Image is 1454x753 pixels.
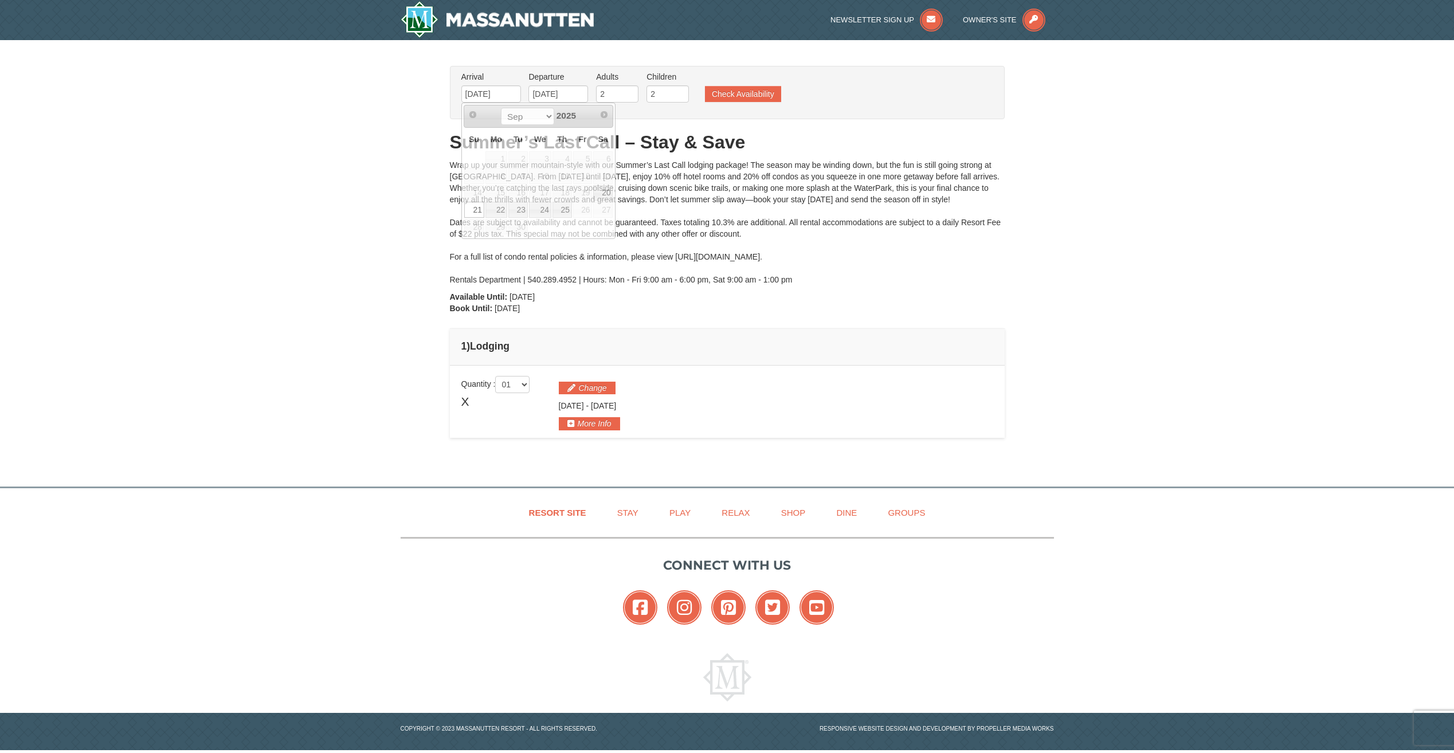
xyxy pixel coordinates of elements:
[573,201,593,218] td: unAvailable
[485,219,507,235] span: 29
[450,159,1005,285] div: Wrap up your summer mountain-style with our Summer’s Last Call lodging package! The season may be...
[529,168,551,184] span: 10
[552,151,573,168] td: available
[464,219,484,235] span: 28
[646,71,689,83] label: Children
[559,417,620,430] button: More Info
[491,135,502,144] span: Monday
[450,292,508,301] strong: Available Until:
[593,167,613,185] td: available
[401,556,1054,575] p: Connect with us
[593,151,613,167] span: 6
[401,1,594,38] a: Massanutten Resort
[596,71,638,83] label: Adults
[450,304,493,313] strong: Book Until:
[552,185,572,201] span: 18
[392,724,727,733] p: Copyright © 2023 Massanutten Resort - All Rights Reserved.
[705,86,781,102] button: Check Availability
[528,71,588,83] label: Departure
[464,185,485,202] td: available
[465,107,481,123] a: Prev
[557,135,567,144] span: Thursday
[830,15,943,24] a: Newsletter Sign Up
[461,71,521,83] label: Arrival
[514,135,523,144] span: Tuesday
[573,151,593,167] span: 5
[573,151,593,168] td: available
[573,168,593,184] span: 12
[461,340,993,352] h4: 1 Lodging
[401,1,594,38] img: Massanutten Resort Logo
[515,500,601,525] a: Resort Site
[508,167,528,185] td: available
[559,401,584,410] span: [DATE]
[485,202,507,218] a: 22
[593,201,613,218] td: unAvailable
[598,135,608,144] span: Saturday
[528,201,552,218] td: available
[593,202,613,218] span: 27
[529,202,551,218] a: 24
[591,401,616,410] span: [DATE]
[464,201,485,218] td: available
[599,110,609,119] span: Next
[508,168,528,184] span: 9
[552,168,572,184] span: 11
[485,201,508,218] td: available
[586,401,589,410] span: -
[707,500,764,525] a: Relax
[485,185,508,202] td: available
[556,111,576,120] span: 2025
[464,167,485,185] td: available
[461,393,469,410] span: X
[485,167,508,185] td: available
[873,500,939,525] a: Groups
[559,382,616,394] button: Change
[464,218,485,236] td: unAvailable
[593,151,613,168] td: available
[593,185,613,201] a: 20
[529,151,551,167] span: 3
[552,202,572,218] a: 25
[603,500,653,525] a: Stay
[822,500,871,525] a: Dine
[468,110,477,119] span: Prev
[528,151,552,168] td: unAvailable
[579,135,587,144] span: Friday
[508,185,528,202] td: available
[469,135,479,144] span: Sunday
[573,202,593,218] span: 26
[593,185,613,202] td: available
[593,168,613,184] span: 13
[528,185,552,202] td: available
[573,185,593,201] span: 19
[767,500,820,525] a: Shop
[450,131,1005,154] h1: Summer’s Last Call – Stay & Save
[963,15,1017,24] span: Owner's Site
[508,202,528,218] a: 23
[963,15,1045,24] a: Owner's Site
[534,135,546,144] span: Wednesday
[508,151,528,167] span: 2
[552,185,573,202] td: available
[820,725,1054,732] a: Responsive website design and development by Propeller Media Works
[464,185,484,201] span: 14
[485,185,507,201] span: 15
[552,201,573,218] td: available
[467,340,470,352] span: )
[485,151,507,167] span: 1
[464,202,484,218] a: 21
[552,167,573,185] td: available
[703,653,751,701] img: Massanutten Resort Logo
[508,151,528,168] td: unAvailable
[508,201,528,218] td: available
[485,151,508,168] td: unAvailable
[485,218,508,236] td: unAvailable
[485,168,507,184] span: 8
[655,500,705,525] a: Play
[464,168,484,184] span: 7
[552,151,572,167] span: 4
[596,107,612,123] a: Next
[461,379,530,389] span: Quantity :
[528,167,552,185] td: available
